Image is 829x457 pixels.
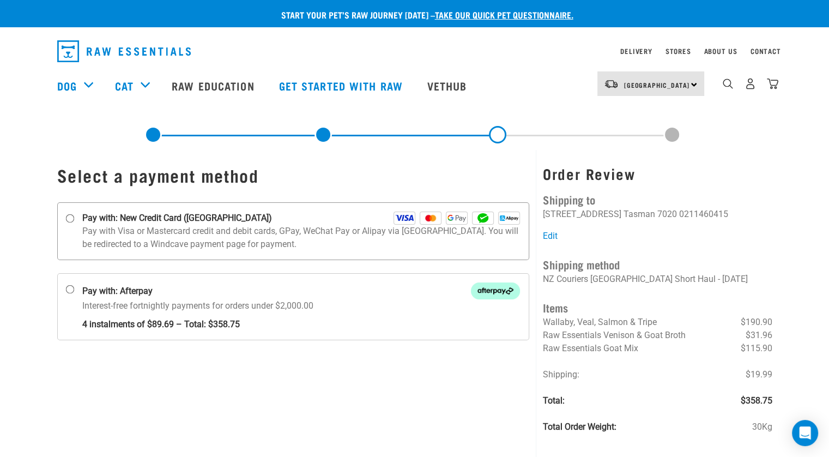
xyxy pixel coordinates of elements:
span: Raw Essentials Venison & Goat Broth [543,330,686,340]
a: Delivery [620,49,652,53]
a: Get started with Raw [268,64,416,107]
strong: Pay with: Afterpay [82,285,153,298]
span: $115.90 [740,342,772,355]
a: Raw Education [161,64,268,107]
strong: Total Order Weight: [543,422,616,432]
span: $358.75 [740,394,772,407]
a: Edit [543,231,558,241]
h1: Select a payment method [57,165,530,185]
img: Raw Essentials Logo [57,40,191,62]
a: take our quick pet questionnaire. [435,12,573,17]
a: Contact [751,49,781,53]
span: Shipping: [543,369,579,380]
p: Pay with Visa or Mastercard credit and debit cards, GPay, WeChat Pay or Alipay via [GEOGRAPHIC_DA... [82,225,521,251]
span: 30Kg [752,420,772,434]
p: NZ Couriers [GEOGRAPHIC_DATA] Short Haul - [DATE] [543,273,772,286]
a: Vethub [416,64,481,107]
img: Alipay [498,212,520,225]
h4: Items [543,299,772,316]
nav: dropdown navigation [49,36,781,67]
img: home-icon-1@2x.png [723,79,733,89]
span: Raw Essentials Goat Mix [543,343,638,353]
img: Visa [394,212,415,225]
img: WeChat [472,212,494,225]
span: [GEOGRAPHIC_DATA] [624,83,690,87]
li: [STREET_ADDRESS] [543,209,621,219]
li: 0211460415 [679,209,728,219]
h3: Order Review [543,165,772,182]
div: Open Intercom Messenger [792,420,818,446]
img: user.png [745,78,756,89]
a: Cat [115,77,134,94]
strong: Pay with: New Credit Card ([GEOGRAPHIC_DATA]) [82,212,272,225]
li: Tasman 7020 [624,209,677,219]
input: Pay with: Afterpay Afterpay Interest-free fortnightly payments for orders under $2,000.00 4 insta... [65,285,74,294]
a: About Us [704,49,737,53]
img: home-icon@2x.png [767,78,778,89]
a: Stores [665,49,691,53]
strong: Total: [543,395,565,406]
h4: Shipping to [543,191,772,208]
span: $31.96 [745,329,772,342]
img: Mastercard [420,212,441,225]
a: Dog [57,77,77,94]
p: Interest-free fortnightly payments for orders under $2,000.00 [82,299,521,331]
img: GPay [446,212,468,225]
span: $190.90 [740,316,772,329]
h4: Shipping method [543,256,772,273]
input: Pay with: New Credit Card ([GEOGRAPHIC_DATA]) Visa Mastercard GPay WeChat Alipay Pay with Visa or... [65,214,74,223]
span: $19.99 [745,368,772,381]
span: Wallaby, Veal, Salmon & Tripe [543,317,657,327]
strong: 4 instalments of $89.69 – Total: $358.75 [82,312,521,331]
img: van-moving.png [604,79,619,89]
img: Afterpay [471,282,520,299]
